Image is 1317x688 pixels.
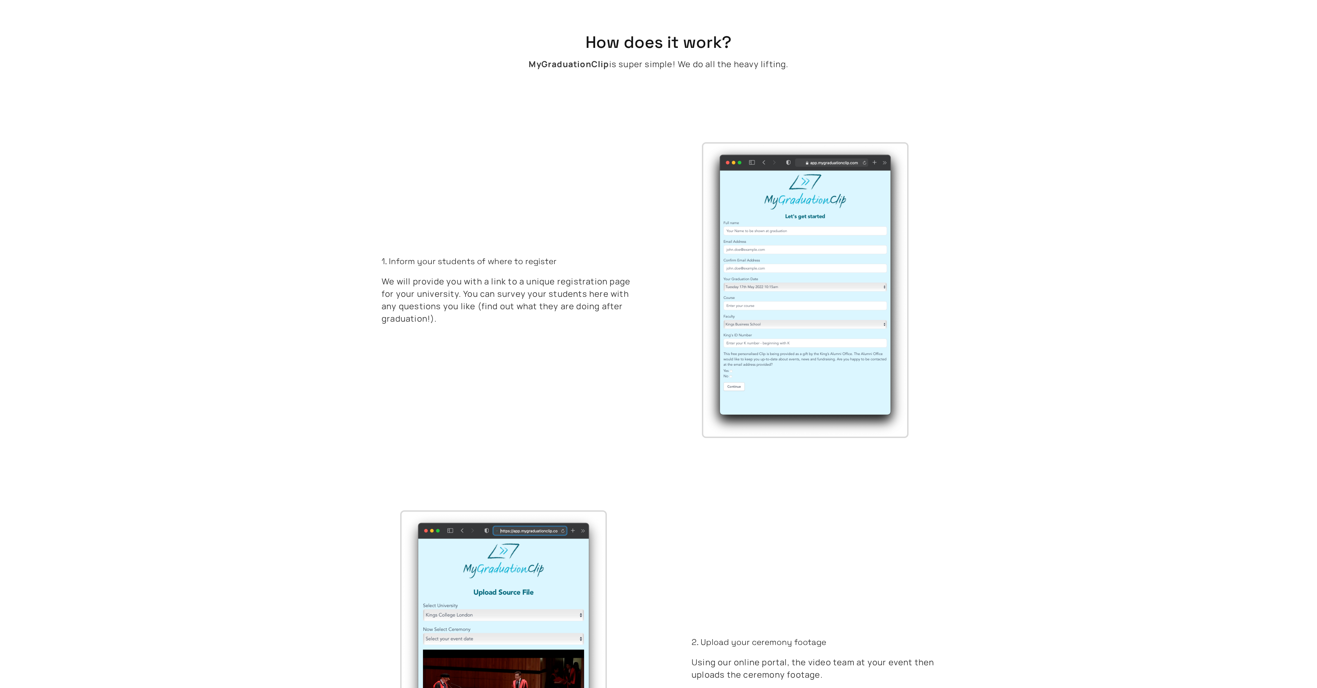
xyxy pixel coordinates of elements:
p: Using our online portal, the video team at your event then uploads the ceremony footage. [692,656,936,681]
p: 2. Upload your ceremony footage [692,636,935,648]
h3: How does it work? [365,33,952,52]
p: 1. Inform your students of where to register [382,256,642,267]
strong: MyGraduationClip [529,58,609,70]
p: is super simple! We do all the heavy lifting. [365,58,952,70]
p: We will provide you with a link to a unique registration page for your university. You can survey... [382,275,642,325]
